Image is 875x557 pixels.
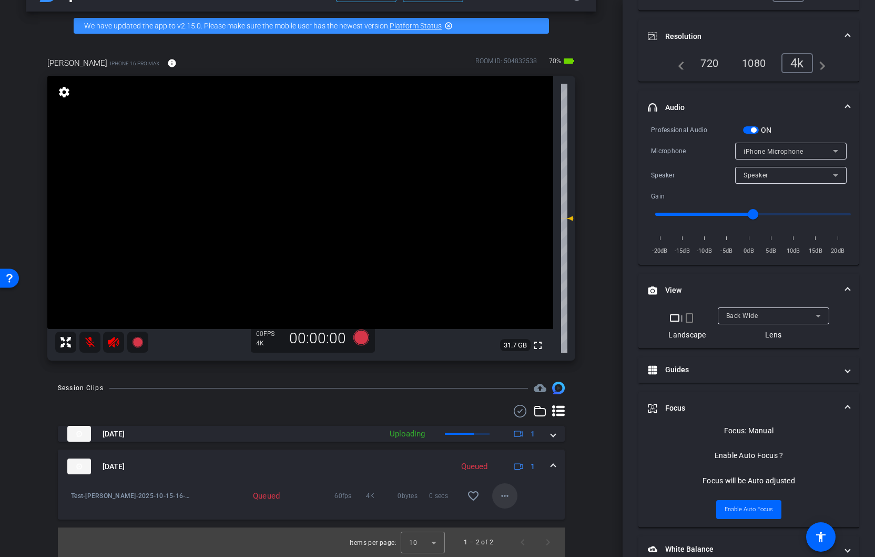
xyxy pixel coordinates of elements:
mat-expansion-panel-header: View [638,274,859,307]
div: Audio [638,124,859,265]
span: 20dB [829,246,847,256]
span: 70% [547,53,563,69]
mat-icon: accessibility [815,531,827,543]
span: 1 [531,461,535,472]
span: [DATE] [103,461,125,472]
mat-icon: fullscreen [532,339,544,352]
mat-expansion-panel-header: Resolution [638,19,859,53]
span: 60fps [334,491,366,501]
div: Items per page: [350,538,396,548]
span: 10dB [785,246,802,256]
span: 1 [531,429,535,440]
mat-expansion-panel-header: thumb-nail[DATE]Queued1 [58,450,565,483]
button: Previous page [510,530,535,555]
span: 5dB [762,246,780,256]
div: Focus: Manual [724,425,774,436]
span: 0bytes [398,491,429,501]
span: [PERSON_NAME] [47,57,107,69]
span: FPS [263,330,274,337]
div: 4k [781,53,813,73]
span: iPhone Microphone [744,148,803,155]
mat-icon: 0 dB [561,212,574,225]
mat-icon: navigate_next [813,57,826,69]
mat-panel-title: Resolution [648,31,837,42]
mat-icon: settings [57,86,72,98]
mat-icon: more_horiz [498,490,511,502]
div: Session Clips [58,383,104,393]
span: 0 secs [429,491,461,501]
mat-icon: favorite_border [467,490,480,502]
mat-icon: navigate_before [672,57,685,69]
span: 31.7 GB [500,339,531,352]
mat-expansion-panel-header: Guides [638,357,859,383]
div: Microphone [651,146,735,156]
button: Next page [535,530,561,555]
div: ROOM ID: 504832538 [475,56,537,72]
div: 720 [693,54,726,72]
div: 00:00:00 [282,330,353,347]
div: 4K [256,339,282,347]
div: We have updated the app to v2.15.0. Please make sure the mobile user has the newest version. [74,18,549,34]
button: Enable Auto Focus [716,500,781,519]
mat-panel-title: White Balance [648,544,837,555]
span: -10dB [696,246,714,256]
span: Speaker [744,172,768,179]
mat-panel-title: Focus [648,403,837,414]
label: ON [759,125,772,135]
div: Focus will be Auto adjusted [703,475,795,486]
div: 1080 [734,54,774,72]
span: [DATE] [103,429,125,440]
div: | [668,312,706,324]
div: Queued [456,461,493,473]
mat-panel-title: View [648,285,837,296]
img: Session clips [552,382,565,394]
span: -20dB [651,246,669,256]
span: 15dB [807,246,825,256]
span: iPhone 16 Pro Max [110,59,159,67]
div: Focus [638,425,859,528]
mat-expansion-panel-header: thumb-nail[DATE]Uploading1 [58,426,565,442]
div: Professional Audio [651,125,743,135]
span: 0dB [740,246,758,256]
div: Enable Auto Focus ? [715,450,784,461]
span: Destinations for your clips [534,382,546,394]
div: Landscape [668,330,706,340]
div: Speaker [651,170,735,181]
div: View [638,307,859,349]
div: Resolution [638,53,859,82]
mat-panel-title: Audio [648,102,837,113]
mat-icon: battery_std [563,55,575,67]
mat-icon: highlight_off [444,22,453,30]
mat-icon: crop_portrait [683,312,696,324]
div: thumb-nail[DATE]Queued1 [58,483,565,520]
div: Gain [651,191,743,202]
span: -15dB [673,246,691,256]
span: Enable Auto Focus [725,502,773,518]
span: -5dB [718,246,736,256]
img: thumb-nail [67,459,91,474]
mat-expansion-panel-header: Focus [638,392,859,425]
span: Test-[PERSON_NAME]-2025-10-15-16-10-06-941-0 [71,491,194,501]
div: Uploading [384,428,430,440]
mat-icon: cloud_upload [534,382,546,394]
div: 60 [256,330,282,338]
mat-panel-title: Guides [648,364,837,375]
div: Queued [243,491,286,501]
mat-icon: crop_landscape [668,312,681,324]
div: 1 – 2 of 2 [464,537,493,548]
span: 4K [366,491,398,501]
a: Platform Status [390,22,442,30]
img: thumb-nail [67,426,91,442]
mat-icon: info [167,58,177,68]
span: Back Wide [726,312,758,320]
mat-expansion-panel-header: Audio [638,91,859,124]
